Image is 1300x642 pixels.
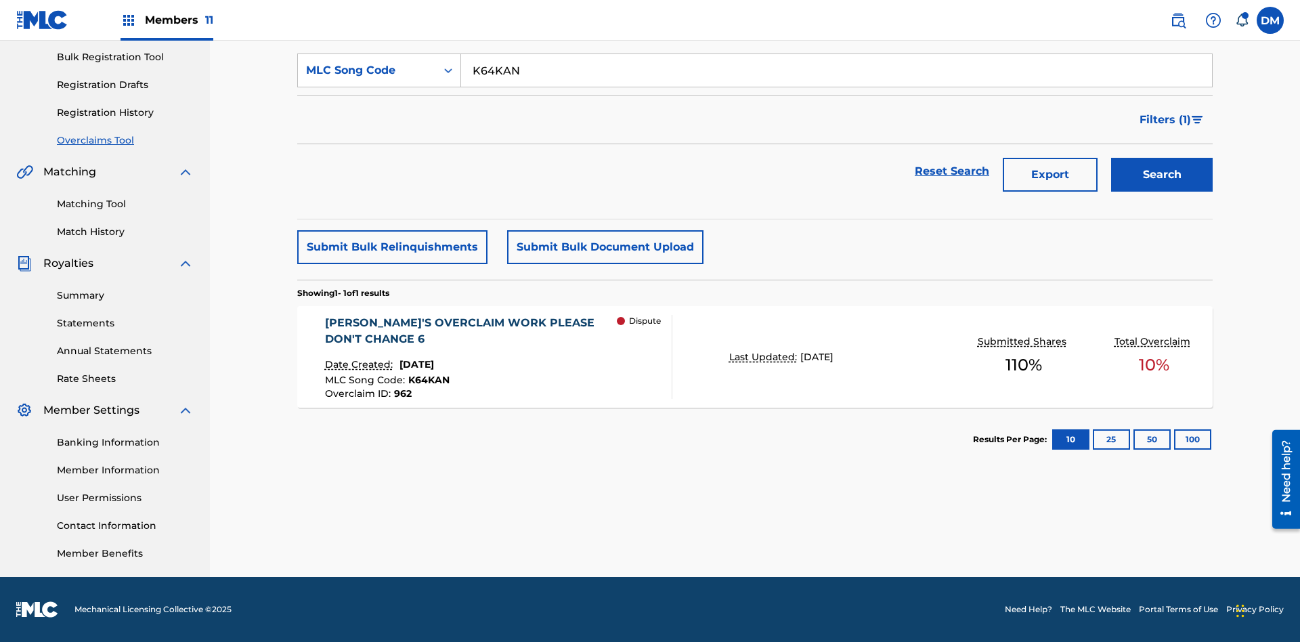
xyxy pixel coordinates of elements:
img: expand [177,164,194,180]
span: 962 [394,387,412,400]
a: Registration History [57,106,194,120]
a: Public Search [1165,7,1192,34]
div: User Menu [1257,7,1284,34]
a: Matching Tool [57,197,194,211]
span: [DATE] [800,351,833,363]
img: Matching [16,164,33,180]
a: Privacy Policy [1226,603,1284,616]
p: Submitted Shares [978,335,1070,349]
button: Submit Bulk Relinquishments [297,230,487,264]
a: Member Information [57,463,194,477]
span: K64KAN [408,374,450,386]
span: 11 [205,14,213,26]
a: Summary [57,288,194,303]
span: Overclaim ID : [325,387,394,400]
img: filter [1192,116,1203,124]
a: Annual Statements [57,344,194,358]
a: Registration Drafts [57,78,194,92]
p: Results Per Page: [973,433,1050,446]
a: Statements [57,316,194,330]
img: Member Settings [16,402,32,419]
span: 110 % [1005,353,1042,377]
button: Search [1111,158,1213,192]
div: [PERSON_NAME]'S OVERCLAIM WORK PLEASE DON'T CHANGE 6 [325,315,617,347]
iframe: Chat Widget [1232,577,1300,642]
a: Member Benefits [57,547,194,561]
button: Submit Bulk Document Upload [507,230,703,264]
form: Search Form [297,53,1213,198]
span: Filters ( 1 ) [1140,112,1191,128]
a: Portal Terms of Use [1139,603,1218,616]
button: Filters (1) [1131,103,1213,137]
button: 100 [1174,429,1211,450]
p: Total Overclaim [1114,335,1194,349]
span: MLC Song Code : [325,374,408,386]
span: Mechanical Licensing Collective © 2025 [74,603,232,616]
div: Help [1200,7,1227,34]
a: Overclaims Tool [57,133,194,148]
p: Date Created: [325,358,396,372]
span: Royalties [43,255,93,272]
a: Match History [57,225,194,239]
span: Matching [43,164,96,180]
iframe: Resource Center [1262,425,1300,536]
button: 10 [1052,429,1089,450]
img: expand [177,255,194,272]
span: 10 % [1139,353,1169,377]
span: Member Settings [43,402,139,419]
a: [PERSON_NAME]'S OVERCLAIM WORK PLEASE DON'T CHANGE 6Date Created:[DATE]MLC Song Code:K64KANOvercl... [297,306,1213,408]
div: Drag [1236,591,1244,631]
div: Notifications [1235,14,1249,27]
a: Need Help? [1005,603,1052,616]
span: [DATE] [399,358,434,370]
a: Contact Information [57,519,194,533]
a: Banking Information [57,435,194,450]
a: The MLC Website [1060,603,1131,616]
button: 25 [1093,429,1130,450]
button: 50 [1133,429,1171,450]
p: Last Updated: [729,350,800,364]
img: Top Rightsholders [121,12,137,28]
img: expand [177,402,194,419]
span: Members [145,12,213,28]
img: logo [16,601,58,618]
a: Rate Sheets [57,372,194,386]
button: Export [1003,158,1098,192]
img: MLC Logo [16,10,68,30]
img: search [1170,12,1186,28]
p: Showing 1 - 1 of 1 results [297,287,389,299]
img: Royalties [16,255,32,272]
a: Bulk Registration Tool [57,50,194,64]
a: User Permissions [57,491,194,505]
img: help [1205,12,1221,28]
a: Reset Search [908,156,996,186]
p: Dispute [629,315,661,327]
div: MLC Song Code [306,62,428,79]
